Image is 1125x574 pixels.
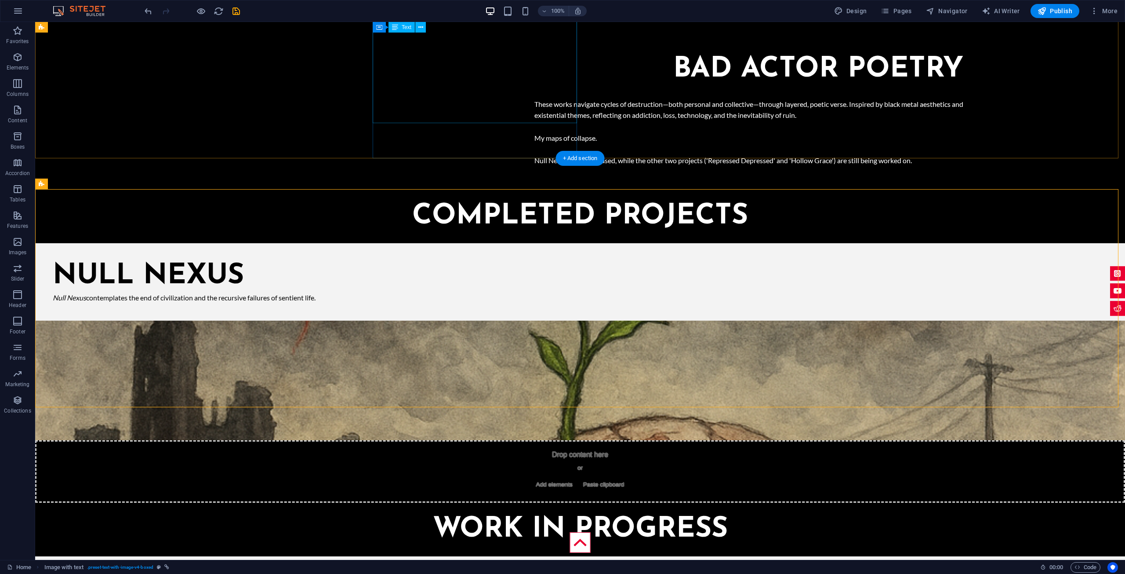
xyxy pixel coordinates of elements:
[1049,562,1063,573] span: 00 00
[1086,4,1121,18] button: More
[982,7,1020,15] span: AI Writer
[556,151,605,166] div: + Add section
[51,6,116,16] img: Editor Logo
[7,562,31,573] a: Click to cancel selection. Double-click to open Pages
[11,275,25,282] p: Slider
[926,7,968,15] span: Navigator
[1056,564,1057,570] span: :
[544,457,593,469] span: Paste clipboard
[7,64,29,71] p: Elements
[1038,7,1072,15] span: Publish
[196,6,206,16] button: Click here to leave preview mode and continue editing
[87,562,153,573] span: . preset-text-with-image-v4-boxed
[831,4,871,18] button: Design
[164,565,169,570] i: This element is linked
[1090,7,1118,15] span: More
[1107,562,1118,573] button: Usercentrics
[1031,4,1079,18] button: Publish
[831,4,871,18] div: Design (Ctrl+Alt+Y)
[143,6,153,16] i: Undo: Edit headline (Ctrl+Z)
[834,7,867,15] span: Design
[7,91,29,98] p: Columns
[1074,562,1096,573] span: Code
[9,302,26,309] p: Header
[922,4,971,18] button: Navigator
[497,457,541,469] span: Add elements
[231,6,241,16] i: Save (Ctrl+S)
[214,6,224,16] i: Reload page
[6,38,29,45] p: Favorites
[7,223,28,230] p: Features
[143,6,153,16] button: undo
[1071,562,1100,573] button: Code
[231,6,241,16] button: save
[213,6,224,16] button: reload
[881,7,911,15] span: Pages
[157,565,161,570] i: This element is a customizable preset
[10,355,25,362] p: Forms
[402,25,411,30] span: Text
[5,170,30,177] p: Accordion
[574,7,582,15] i: On resize automatically adjust zoom level to fit chosen device.
[5,381,29,388] p: Marketing
[877,4,915,18] button: Pages
[11,143,25,150] p: Boxes
[1040,562,1063,573] h6: Session time
[10,196,25,203] p: Tables
[8,117,27,124] p: Content
[10,328,25,335] p: Footer
[9,249,27,256] p: Images
[4,407,31,414] p: Collections
[538,6,569,16] button: 100%
[551,6,565,16] h6: 100%
[44,562,83,573] span: Click to select. Double-click to edit
[978,4,1023,18] button: AI Writer
[44,562,170,573] nav: breadcrumb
